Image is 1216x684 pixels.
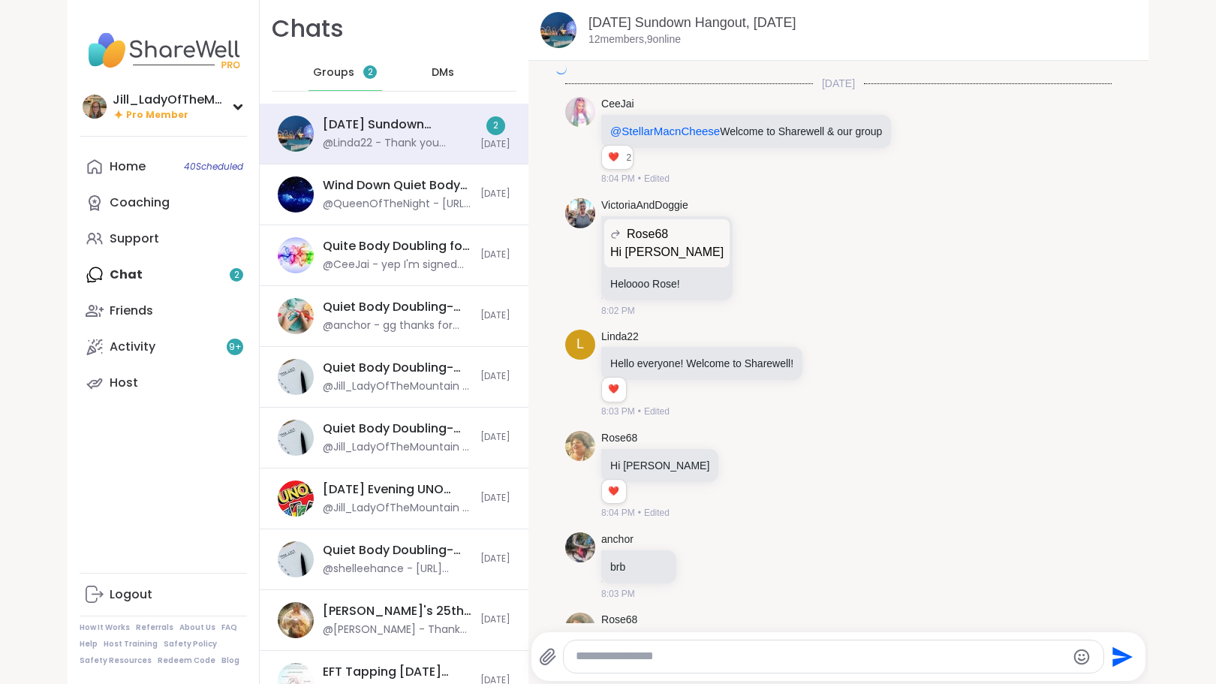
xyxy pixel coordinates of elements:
a: Safety Policy [164,639,217,649]
h1: Chats [272,12,344,46]
a: anchor [601,532,634,547]
div: Quiet Body Doubling- Productivity or Creativity, [DATE] [323,420,471,437]
img: Wind Down Quiet Body Doubling - Saturday, Sep 13 [278,176,314,212]
div: Coaching [110,194,170,211]
div: Quiet Body Doubling- Productivity/ Creativity pt 2, [DATE] [323,299,471,315]
div: @Jill_LadyOfTheMountain - [URL][DOMAIN_NAME] [323,501,471,516]
div: Reaction list [602,146,626,170]
a: FAQ [221,622,237,633]
span: [DATE] [480,492,510,505]
span: • [638,405,641,418]
span: • [638,172,641,185]
span: [DATE] [480,613,510,626]
span: Groups [313,65,354,80]
a: Home40Scheduled [80,149,247,185]
a: VictoriaAndDoggie [601,198,688,213]
a: Redeem Code [158,655,215,666]
div: @anchor - gg thanks for hosting. [323,318,471,333]
div: @shelleehance - [URL][DOMAIN_NAME] [323,562,471,577]
div: Activity [110,339,155,355]
div: EFT Tapping [DATE] Practice, [DATE] [323,664,471,680]
button: Reactions: love [606,486,620,498]
div: Logout [110,586,152,603]
p: Hi [PERSON_NAME] [610,243,724,261]
span: [DATE] [480,431,510,444]
a: Host Training [104,639,158,649]
a: How It Works [80,622,130,633]
p: Hello everyone! Welcome to Sharewell! [610,356,793,371]
span: @StellarMacnCheese [610,125,720,137]
a: CeeJai [601,97,634,112]
span: • [638,506,641,520]
span: 8:03 PM [601,587,635,601]
img: https://sharewell-space-live.sfo3.digitaloceanspaces.com/user-generated/bd698b57-9748-437a-a102-e... [565,532,595,562]
span: [DATE] [480,553,510,565]
div: [PERSON_NAME]'s 25th Birthday!: Keeper of the Realms, [DATE] [323,603,471,619]
span: DMs [432,65,454,80]
span: L [576,334,584,354]
img: Sunday Sundown Hangout, Sep 14 [278,116,314,152]
button: Reactions: love [606,152,620,164]
span: Edited [644,506,670,520]
a: Blog [221,655,239,666]
div: Jill_LadyOfTheMountain [113,92,225,108]
div: Friends [110,303,153,319]
img: https://sharewell-space-live.sfo3.digitaloceanspaces.com/user-generated/cca46633-8413-4581-a5b3-c... [565,198,595,228]
textarea: Type your message [576,649,1066,664]
img: Jill_LadyOfTheMountain [83,95,107,119]
div: @[PERSON_NAME] - Thank you so much for including me in your celebration. You deserve every drop o... [323,622,471,637]
a: Referrals [136,622,173,633]
div: @QueenOfTheNight - [URL][DOMAIN_NAME] [323,197,471,212]
div: Host [110,375,138,391]
span: Edited [644,405,670,418]
span: Rose68 [627,225,668,243]
span: 9 + [229,341,242,354]
div: @Linda22 - Thank you [PERSON_NAME]!! [323,136,471,151]
p: Welcome to Sharewell & our group [610,124,882,139]
img: https://sharewell-space-live.sfo3.digitaloceanspaces.com/user-generated/319f92ac-30dd-45a4-9c55-e... [565,97,595,127]
img: Quite Body Doubling for Productivity or Creativity, Sep 13 [278,237,314,273]
div: Quiet Body Doubling- Productivity or Creativity, [DATE] [323,360,471,376]
span: ❤️ [608,487,619,496]
button: Send [1104,640,1138,673]
a: Support [80,221,247,257]
div: [DATE] Sundown Hangout, [DATE] [323,116,471,133]
a: [DATE] Sundown Hangout, [DATE] [588,15,796,30]
span: 8:03 PM [601,405,635,418]
div: Quiet Body Doubling- Productivity or Creativity, [DATE] [323,542,471,559]
a: Rose68 [601,431,637,446]
p: brb [610,559,667,574]
div: Reaction list [602,480,626,504]
div: @Jill_LadyOfTheMountain - [URL][DOMAIN_NAME] [323,440,471,455]
a: Host [80,365,247,401]
img: Sunday Sundown Hangout, Sep 14 [540,12,576,48]
span: [DATE] [813,76,864,91]
span: [DATE] [480,188,510,200]
span: [DATE] [480,249,510,261]
button: Emoji picker [1073,648,1091,666]
p: Heloooo Rose! [610,276,724,291]
img: Quiet Body Doubling- Productivity/ Creativity pt 2, Sep 14 [278,298,314,334]
a: About Us [179,622,215,633]
a: Linda22 [601,330,639,345]
span: ❤️ [608,152,619,162]
span: 8:04 PM [601,172,635,185]
div: [DATE] Evening UNO Playing, [DATE] [323,481,471,498]
a: Activity9+ [80,329,247,365]
img: Quiet Body Doubling- Productivity or Creativity, Sep 14 [278,420,314,456]
button: Reactions: love [606,384,620,396]
a: Logout [80,577,247,613]
a: Friends [80,293,247,329]
img: https://sharewell-space-live.sfo3.digitaloceanspaces.com/user-generated/cd3f7208-5c1d-4ded-b9f4-9... [565,613,595,643]
a: Coaching [80,185,247,221]
div: @Jill_LadyOfTheMountain - [URL][DOMAIN_NAME] [323,379,471,394]
div: @CeeJai - yep I'm signed up!! [323,258,471,273]
span: Edited [644,172,670,185]
p: Hi [PERSON_NAME] [610,458,709,473]
img: https://sharewell-space-live.sfo3.digitaloceanspaces.com/user-generated/cd3f7208-5c1d-4ded-b9f4-9... [565,431,595,461]
p: 12 members, 9 online [588,32,681,47]
div: Quite Body Doubling for Productivity or Creativity, [DATE] [323,238,471,255]
a: Safety Resources [80,655,152,666]
span: 8:02 PM [601,304,635,318]
img: ShareWell Nav Logo [80,24,247,77]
